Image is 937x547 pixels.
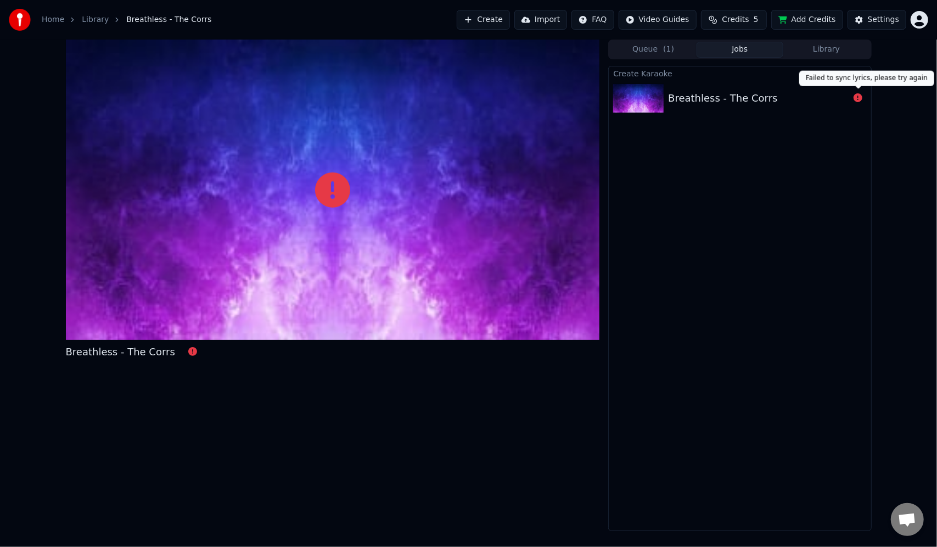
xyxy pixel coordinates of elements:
button: Library [783,42,870,58]
button: Credits5 [701,10,767,30]
span: ( 1 ) [663,44,674,55]
button: Import [514,10,567,30]
img: youka [9,9,31,31]
div: Breathless - The Corrs [66,344,175,360]
nav: breadcrumb [42,14,211,25]
span: Credits [722,14,749,25]
button: Queue [610,42,697,58]
span: Breathless - The Corrs [126,14,211,25]
div: Failed to sync lyrics, please try again [799,71,934,86]
div: Settings [868,14,899,25]
button: FAQ [571,10,614,30]
div: Create Karaoke [609,66,871,80]
div: Breathless - The Corrs [668,91,777,106]
button: Add Credits [771,10,843,30]
span: 5 [754,14,759,25]
button: Settings [848,10,906,30]
button: Create [457,10,510,30]
a: Library [82,14,109,25]
a: Home [42,14,64,25]
button: Jobs [697,42,783,58]
div: Open chat [891,503,924,536]
button: Video Guides [619,10,697,30]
